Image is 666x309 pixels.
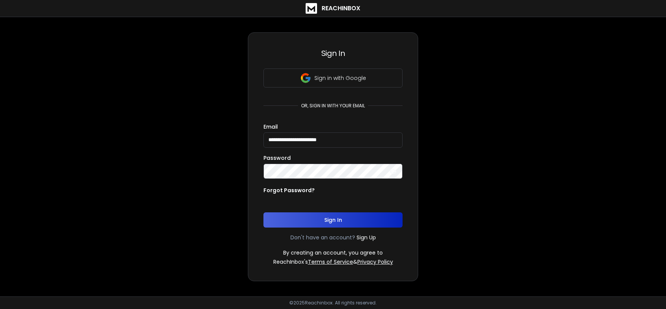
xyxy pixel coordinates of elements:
[298,103,368,109] p: or, sign in with your email
[289,300,377,306] p: © 2025 Reachinbox. All rights reserved.
[306,3,360,14] a: ReachInbox
[273,258,393,266] p: ReachInbox's &
[290,234,355,241] p: Don't have an account?
[314,74,366,82] p: Sign in with Google
[263,68,403,88] button: Sign in with Google
[306,3,317,14] img: logo
[308,258,353,266] a: Terms of Service
[263,186,315,194] p: Forgot Password?
[263,124,278,129] label: Email
[283,249,383,256] p: By creating an account, you agree to
[263,212,403,228] button: Sign In
[357,234,376,241] a: Sign Up
[263,155,291,161] label: Password
[263,48,403,59] h3: Sign In
[357,258,393,266] a: Privacy Policy
[322,4,360,13] h1: ReachInbox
